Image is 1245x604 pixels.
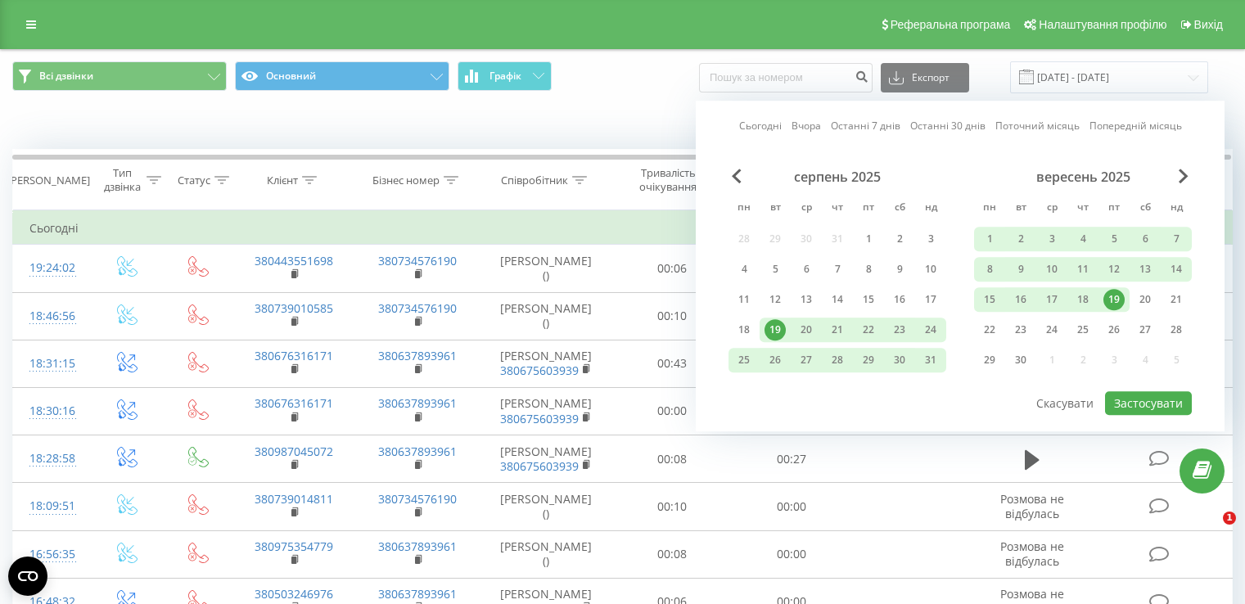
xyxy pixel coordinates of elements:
div: 26 [1103,319,1125,340]
td: [PERSON_NAME] [480,340,613,387]
div: чт 11 вер 2025 р. [1067,257,1098,282]
a: 380637893961 [378,539,457,554]
div: 22 [979,319,1000,340]
div: сб 20 вер 2025 р. [1130,287,1161,312]
td: 00:00 [732,483,850,530]
div: 23 [889,319,910,340]
iframe: Intercom live chat [1189,512,1229,551]
div: 17 [1041,289,1062,310]
a: Останні 7 днів [831,119,900,134]
abbr: четвер [1071,196,1095,221]
div: чт 4 вер 2025 р. [1067,227,1098,251]
div: ср 17 вер 2025 р. [1036,287,1067,312]
div: сб 16 серп 2025 р. [884,287,915,312]
div: сб 6 вер 2025 р. [1130,227,1161,251]
a: Попередній місяць [1089,119,1182,134]
div: пн 1 вер 2025 р. [974,227,1005,251]
a: 380734576190 [378,491,457,507]
div: 3 [1041,228,1062,250]
a: 380503246976 [255,586,333,602]
div: 3 [920,228,941,250]
td: [PERSON_NAME] [480,435,613,483]
div: нд 7 вер 2025 р. [1161,227,1192,251]
div: ср 6 серп 2025 р. [791,257,822,282]
button: Графік [458,61,552,91]
div: сб 23 серп 2025 р. [884,318,915,342]
div: Співробітник [501,174,568,187]
div: нд 14 вер 2025 р. [1161,257,1192,282]
div: 13 [796,289,817,310]
div: пн 4 серп 2025 р. [729,257,760,282]
div: нд 24 серп 2025 р. [915,318,946,342]
a: Поточний місяць [995,119,1080,134]
div: нд 21 вер 2025 р. [1161,287,1192,312]
div: 6 [1134,228,1156,250]
div: 14 [827,289,848,310]
button: Основний [235,61,449,91]
div: 16:56:35 [29,539,73,570]
td: 00:06 [613,245,732,292]
div: 28 [1166,319,1187,340]
td: 00:10 [613,483,732,530]
abbr: неділя [1164,196,1189,221]
span: Previous Month [732,169,742,183]
div: 27 [796,349,817,371]
div: 18 [1072,289,1094,310]
div: 1 [858,228,879,250]
a: 380637893961 [378,348,457,363]
div: вт 9 вер 2025 р. [1005,257,1036,282]
a: 380734576190 [378,253,457,268]
div: вт 12 серп 2025 р. [760,287,791,312]
div: Тип дзвінка [103,166,142,194]
div: пт 1 серп 2025 р. [853,227,884,251]
abbr: п’ятниця [1102,196,1126,221]
div: 13 [1134,259,1156,280]
div: 2 [1010,228,1031,250]
td: [PERSON_NAME] [480,387,613,435]
div: 25 [733,349,755,371]
div: вт 16 вер 2025 р. [1005,287,1036,312]
a: 380975354779 [255,539,333,554]
div: 24 [920,319,941,340]
td: [PERSON_NAME] () [480,245,613,292]
a: 380443551698 [255,253,333,268]
div: 8 [979,259,1000,280]
div: Статус [178,174,210,187]
div: вт 23 вер 2025 р. [1005,318,1036,342]
a: 380676316171 [255,348,333,363]
div: чт 7 серп 2025 р. [822,257,853,282]
td: [PERSON_NAME] () [480,292,613,340]
a: 380739010585 [255,300,333,316]
div: 24 [1041,319,1062,340]
button: Скасувати [1027,391,1103,415]
div: пн 22 вер 2025 р. [974,318,1005,342]
a: Сьогодні [739,119,782,134]
a: 380637893961 [378,586,457,602]
button: Всі дзвінки [12,61,227,91]
div: 19:24:02 [29,252,73,284]
abbr: середа [794,196,819,221]
td: 00:08 [613,530,732,578]
div: 2 [889,228,910,250]
div: вт 19 серп 2025 р. [760,318,791,342]
abbr: понеділок [977,196,1002,221]
div: нд 17 серп 2025 р. [915,287,946,312]
a: 380676316171 [255,395,333,411]
a: 380675603939 [500,363,579,378]
div: сб 27 вер 2025 р. [1130,318,1161,342]
td: 00:00 [732,530,850,578]
span: Налаштування профілю [1039,18,1166,31]
div: ср 10 вер 2025 р. [1036,257,1067,282]
div: 14 [1166,259,1187,280]
div: пн 15 вер 2025 р. [974,287,1005,312]
abbr: вівторок [763,196,787,221]
div: пт 19 вер 2025 р. [1098,287,1130,312]
div: пт 22 серп 2025 р. [853,318,884,342]
span: Графік [489,70,521,82]
div: 15 [979,289,1000,310]
td: 00:00 [613,387,732,435]
div: 18:30:16 [29,395,73,427]
div: 29 [979,349,1000,371]
div: 18 [733,319,755,340]
div: пт 8 серп 2025 р. [853,257,884,282]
